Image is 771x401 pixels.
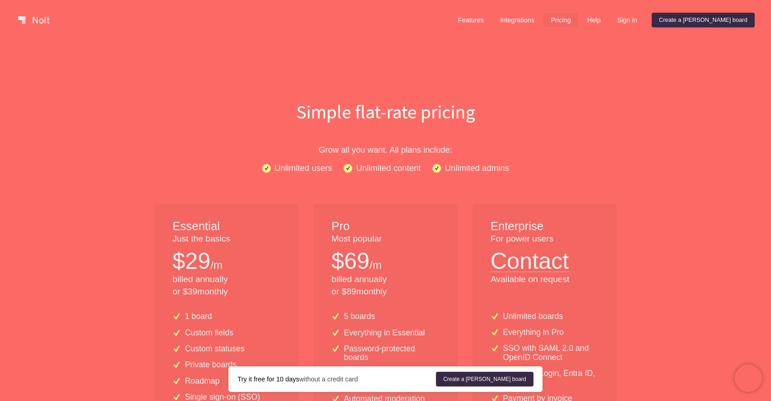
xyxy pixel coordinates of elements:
[491,273,599,286] p: Available on request
[543,13,578,27] a: Pricing
[370,257,382,273] p: /m
[735,365,762,392] iframe: Chatra live chat
[185,312,212,321] p: 1 board
[344,312,375,321] p: 5 boards
[172,218,280,235] h1: Essential
[331,233,439,245] p: Most popular
[210,257,223,273] p: /m
[652,13,755,27] a: Create a [PERSON_NAME] board
[503,312,563,321] p: Unlimited boards
[491,245,569,272] button: Contact
[356,161,421,175] p: Unlimited content
[436,372,533,386] a: Create a [PERSON_NAME] board
[185,344,244,353] p: Custom statuses
[491,233,599,245] p: For power users
[503,328,564,337] p: Everything in Pro
[94,143,677,156] p: Grow all you want. All plans include:
[172,245,210,277] p: $ 29
[172,233,280,245] p: Just the basics
[274,161,332,175] p: Unlimited users
[172,273,280,298] p: billed annually or $ 39 monthly
[331,218,439,235] h1: Pro
[331,273,439,298] p: billed annually or $ 89 monthly
[331,245,369,277] p: $ 69
[580,13,608,27] a: Help
[344,344,440,362] p: Password-protected boards
[503,344,599,362] p: SSO with SAML 2.0 and OpenID Connect
[451,13,491,27] a: Features
[238,375,299,383] strong: Try it free for 10 days
[610,13,644,27] a: Sign in
[493,13,542,27] a: Integrations
[491,218,599,235] h1: Enterprise
[185,360,236,369] p: Private boards
[185,329,233,337] p: Custom fields
[445,161,509,175] p: Unlimited admins
[238,375,436,384] div: without a credit card
[344,329,425,337] p: Everything in Essential
[94,98,677,125] h1: Simple flat-rate pricing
